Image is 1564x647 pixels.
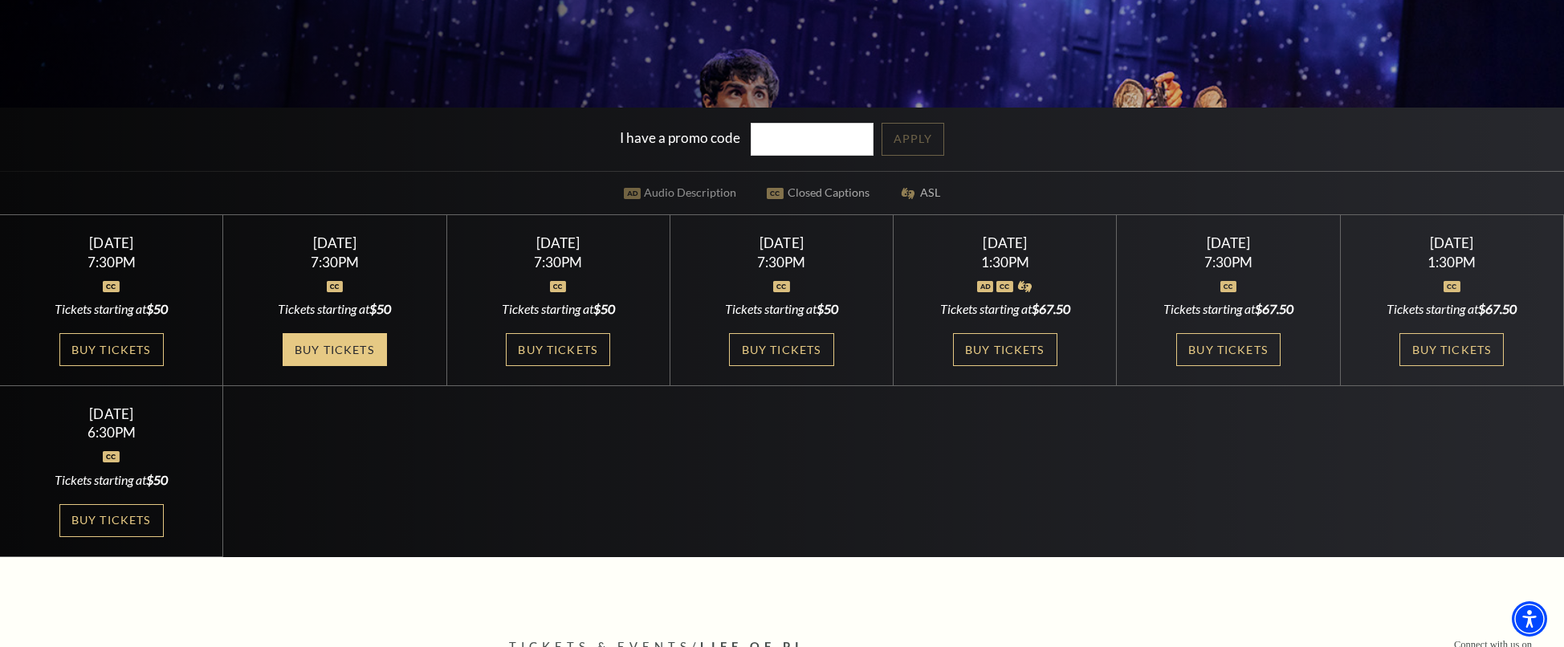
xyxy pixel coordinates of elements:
div: 1:30PM [913,255,1098,269]
a: Buy Tickets [59,333,164,366]
span: $67.50 [1478,301,1517,316]
span: $50 [369,301,391,316]
div: 7:30PM [19,255,204,269]
div: [DATE] [690,234,874,251]
div: 6:30PM [19,425,204,439]
div: 7:30PM [466,255,650,269]
a: Buy Tickets [1176,333,1281,366]
div: Tickets starting at [913,300,1098,318]
div: Tickets starting at [19,471,204,489]
span: $67.50 [1032,301,1070,316]
span: $67.50 [1255,301,1293,316]
a: Buy Tickets [1399,333,1504,366]
div: 7:30PM [1136,255,1321,269]
div: Accessibility Menu [1512,601,1547,637]
a: Buy Tickets [283,333,387,366]
a: Buy Tickets [953,333,1057,366]
div: Tickets starting at [242,300,427,318]
div: [DATE] [19,234,204,251]
div: [DATE] [1136,234,1321,251]
div: [DATE] [242,234,427,251]
span: $50 [146,301,168,316]
div: Tickets starting at [690,300,874,318]
div: Tickets starting at [19,300,204,318]
div: 7:30PM [242,255,427,269]
div: Tickets starting at [1136,300,1321,318]
a: Buy Tickets [729,333,833,366]
div: [DATE] [1359,234,1544,251]
div: Tickets starting at [1359,300,1544,318]
label: I have a promo code [620,129,740,146]
div: [DATE] [466,234,650,251]
span: $50 [146,472,168,487]
div: [DATE] [19,405,204,422]
div: [DATE] [913,234,1098,251]
div: Tickets starting at [466,300,650,318]
span: $50 [593,301,615,316]
div: 1:30PM [1359,255,1544,269]
a: Buy Tickets [59,504,164,537]
a: Buy Tickets [506,333,610,366]
div: 7:30PM [690,255,874,269]
span: $50 [817,301,838,316]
